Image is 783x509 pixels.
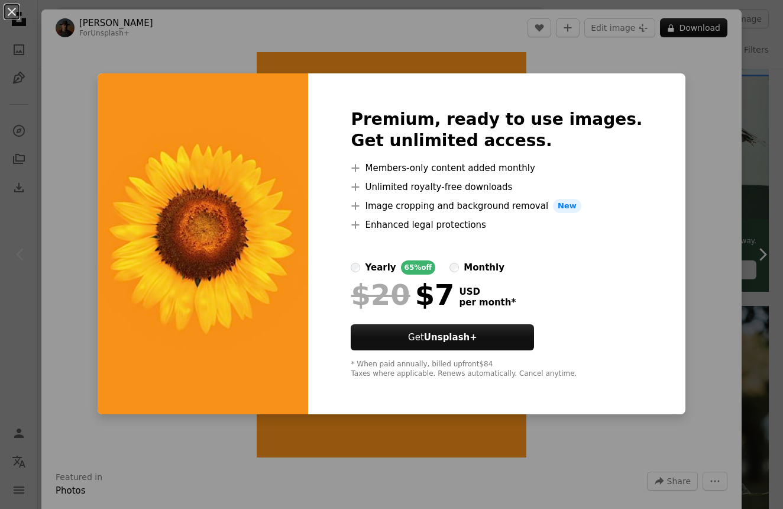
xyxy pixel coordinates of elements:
button: GetUnsplash+ [351,324,534,350]
div: 65% off [401,260,436,275]
span: $20 [351,279,410,310]
div: monthly [464,260,504,275]
input: yearly65%off [351,263,360,272]
span: New [553,199,581,213]
div: yearly [365,260,396,275]
div: $7 [351,279,454,310]
span: per month * [459,297,516,308]
li: Image cropping and background removal [351,199,642,213]
div: * When paid annually, billed upfront $84 Taxes where applicable. Renews automatically. Cancel any... [351,360,642,379]
strong: Unsplash+ [424,332,477,343]
span: USD [459,286,516,297]
input: monthly [449,263,459,272]
li: Enhanced legal protections [351,218,642,232]
img: premium_photo-1688045802023-60a42a082776 [98,73,308,414]
li: Unlimited royalty-free downloads [351,180,642,194]
li: Members-only content added monthly [351,161,642,175]
h2: Premium, ready to use images. Get unlimited access. [351,109,642,152]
